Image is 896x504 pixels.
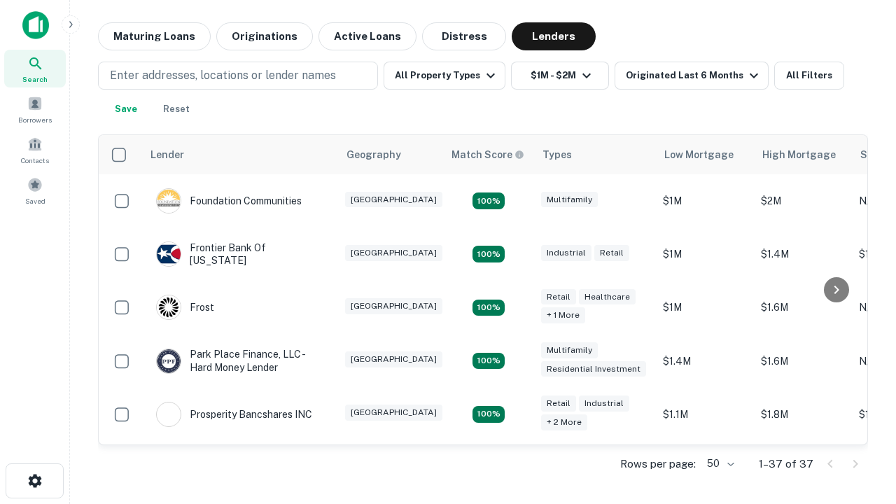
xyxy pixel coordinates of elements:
[157,189,181,213] img: picture
[98,22,211,50] button: Maturing Loans
[541,245,591,261] div: Industrial
[541,361,646,377] div: Residential Investment
[157,242,181,266] img: picture
[754,441,852,494] td: $1.2M
[443,135,534,174] th: Capitalize uses an advanced AI algorithm to match your search with the best lender. The match sco...
[754,281,852,334] td: $1.6M
[18,114,52,125] span: Borrowers
[701,454,736,474] div: 50
[541,192,598,208] div: Multifamily
[4,171,66,209] a: Saved
[25,195,45,206] span: Saved
[157,295,181,319] img: picture
[157,349,181,373] img: picture
[754,334,852,387] td: $1.6M
[422,22,506,50] button: Distress
[4,131,66,169] a: Contacts
[541,307,585,323] div: + 1 more
[110,67,336,84] p: Enter addresses, locations or lender names
[541,289,576,305] div: Retail
[754,135,852,174] th: High Mortgage
[472,300,505,316] div: Matching Properties: 5, hasApolloMatch: undefined
[472,246,505,262] div: Matching Properties: 4, hasApolloMatch: undefined
[664,146,734,163] div: Low Mortgage
[346,146,401,163] div: Geography
[615,62,769,90] button: Originated Last 6 Months
[345,298,442,314] div: [GEOGRAPHIC_DATA]
[826,392,896,459] iframe: Chat Widget
[22,11,49,39] img: capitalize-icon.png
[511,62,609,90] button: $1M - $2M
[451,147,524,162] div: Capitalize uses an advanced AI algorithm to match your search with the best lender. The match sco...
[620,456,696,472] p: Rows per page:
[142,135,338,174] th: Lender
[762,146,836,163] div: High Mortgage
[472,353,505,370] div: Matching Properties: 4, hasApolloMatch: undefined
[22,73,48,85] span: Search
[656,281,754,334] td: $1M
[156,188,302,213] div: Foundation Communities
[216,22,313,50] button: Originations
[656,227,754,281] td: $1M
[156,348,324,373] div: Park Place Finance, LLC - Hard Money Lender
[98,62,378,90] button: Enter addresses, locations or lender names
[656,388,754,441] td: $1.1M
[345,192,442,208] div: [GEOGRAPHIC_DATA]
[534,135,656,174] th: Types
[318,22,416,50] button: Active Loans
[594,245,629,261] div: Retail
[626,67,762,84] div: Originated Last 6 Months
[541,342,598,358] div: Multifamily
[579,395,629,412] div: Industrial
[579,289,636,305] div: Healthcare
[656,334,754,387] td: $1.4M
[156,295,214,320] div: Frost
[754,174,852,227] td: $2M
[472,406,505,423] div: Matching Properties: 7, hasApolloMatch: undefined
[156,402,312,427] div: Prosperity Bancshares INC
[656,135,754,174] th: Low Mortgage
[338,135,443,174] th: Geography
[384,62,505,90] button: All Property Types
[759,456,813,472] p: 1–37 of 37
[512,22,596,50] button: Lenders
[104,95,148,123] button: Save your search to get updates of matches that match your search criteria.
[656,174,754,227] td: $1M
[472,192,505,209] div: Matching Properties: 4, hasApolloMatch: undefined
[345,351,442,367] div: [GEOGRAPHIC_DATA]
[345,245,442,261] div: [GEOGRAPHIC_DATA]
[157,402,181,426] img: picture
[4,90,66,128] a: Borrowers
[754,227,852,281] td: $1.4M
[774,62,844,90] button: All Filters
[541,395,576,412] div: Retail
[656,441,754,494] td: $1.2M
[345,405,442,421] div: [GEOGRAPHIC_DATA]
[154,95,199,123] button: Reset
[156,241,324,267] div: Frontier Bank Of [US_STATE]
[541,414,587,430] div: + 2 more
[754,388,852,441] td: $1.8M
[21,155,49,166] span: Contacts
[150,146,184,163] div: Lender
[4,50,66,87] a: Search
[451,147,521,162] h6: Match Score
[542,146,572,163] div: Types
